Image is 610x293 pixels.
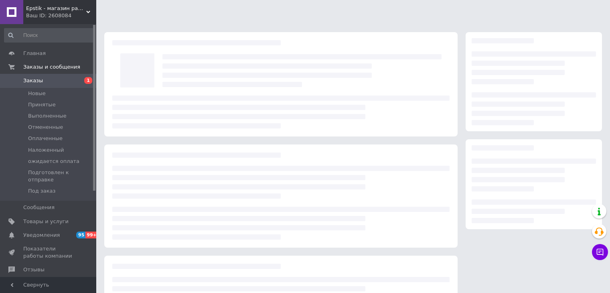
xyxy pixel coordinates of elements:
[84,77,92,84] span: 1
[28,101,56,108] span: Принятые
[28,112,67,120] span: Выполненные
[23,232,60,239] span: Уведомления
[28,90,46,97] span: Новые
[23,218,69,225] span: Товары и услуги
[76,232,85,238] span: 95
[28,158,79,165] span: ожидается оплата
[26,5,86,12] span: Epstik - магазин радиокомпонентов
[85,232,99,238] span: 99+
[28,135,63,142] span: Оплаченные
[23,63,80,71] span: Заказы и сообщения
[23,204,55,211] span: Сообщения
[28,146,64,154] span: Наложенный
[23,266,45,273] span: Отзывы
[28,169,94,183] span: Подготовлен к отправке
[23,50,46,57] span: Главная
[4,28,95,43] input: Поиск
[23,245,74,260] span: Показатели работы компании
[26,12,96,19] div: Ваш ID: 2608084
[28,187,55,195] span: Под заказ
[28,124,63,131] span: Отмененные
[23,77,43,84] span: Заказы
[592,244,608,260] button: Чат с покупателем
